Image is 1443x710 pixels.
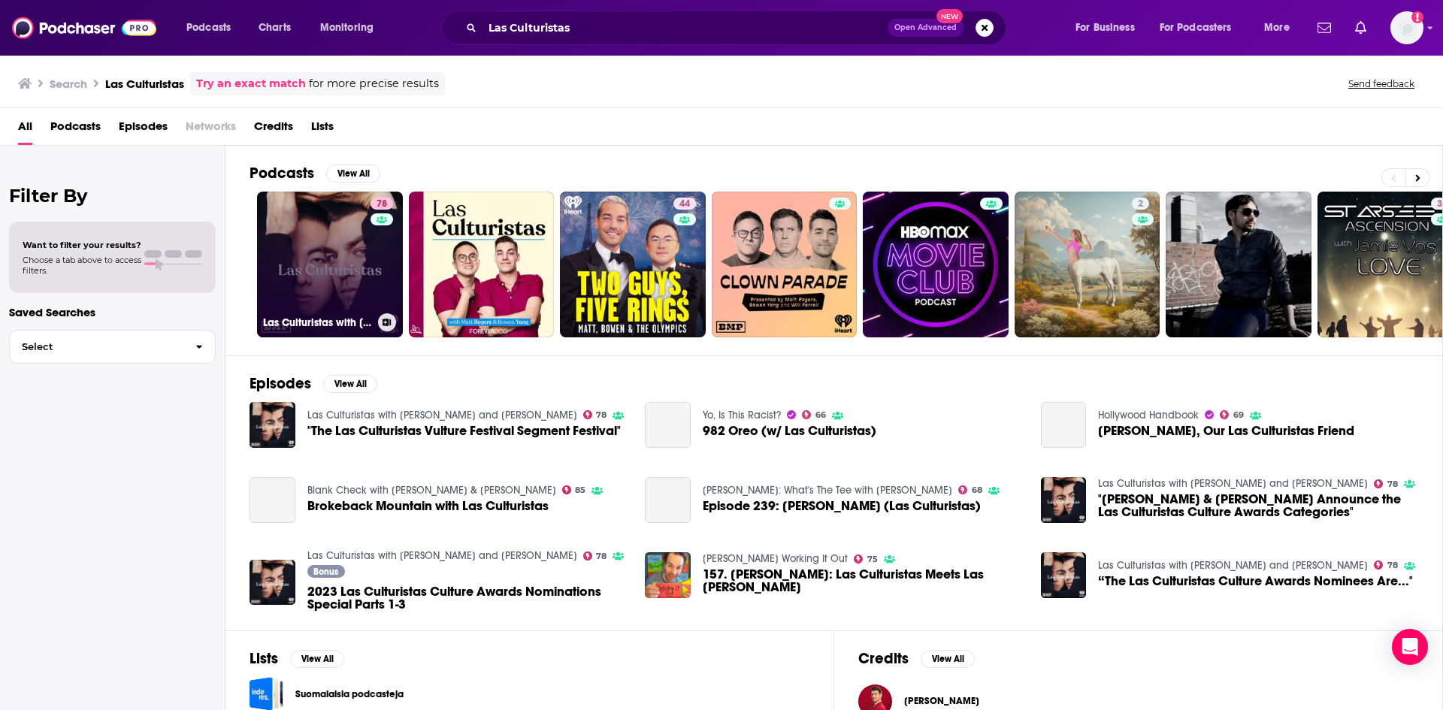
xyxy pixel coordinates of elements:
a: Suomalaisia podcasteja [295,686,404,702]
button: View All [921,650,975,668]
h2: Episodes [250,374,311,393]
span: 69 [1233,412,1244,418]
a: 78 [1374,479,1398,488]
span: For Business [1075,17,1135,38]
span: 157. [PERSON_NAME]: Las Culturistas Meets Las [PERSON_NAME] [703,568,1023,594]
span: Brokeback Mountain with Las Culturistas [307,500,549,512]
button: open menu [310,16,393,40]
span: 78 [596,553,607,560]
img: 2023 Las Culturistas Culture Awards Nominations Special Parts 1-3 [250,560,295,606]
span: [PERSON_NAME] [904,695,979,707]
span: Podcasts [50,114,101,145]
a: 982 Oreo (w/ Las Culturistas) [645,402,691,448]
span: Episode 239: [PERSON_NAME] (Las Culturistas) [703,500,981,512]
svg: Add a profile image [1411,11,1423,23]
a: Show notifications dropdown [1311,15,1337,41]
span: More [1264,17,1290,38]
span: 85 [575,487,585,494]
span: 68 [972,487,982,494]
a: All [18,114,32,145]
a: CreditsView All [858,649,975,668]
a: 2 [1132,198,1149,210]
span: 78 [1387,481,1398,488]
button: open menu [176,16,250,40]
span: Open Advanced [894,24,957,32]
span: Networks [186,114,236,145]
a: "Mila & Natalie Announce the Las Culturistas Culture Awards Categories" [1098,493,1418,518]
span: 78 [596,412,607,418]
a: Blank Check with Griffin & David [307,484,556,497]
span: 66 [815,412,826,418]
a: “The Las Culturistas Culture Awards Nominees Are..." [1098,575,1413,588]
span: Lists [311,114,334,145]
img: "The Las Culturistas Vulture Festival Segment Festival" [250,402,295,448]
a: 982 Oreo (w/ Las Culturistas) [703,424,876,437]
span: Choose a tab above to access filters. [23,255,141,276]
a: ListsView All [250,649,344,668]
span: Want to filter your results? [23,240,141,250]
span: Bonus [313,567,338,576]
span: 75 [867,556,878,563]
a: Matt Rogers, Our Las Culturistas Friend [1098,424,1354,437]
span: 2 [1138,197,1143,212]
span: Charts [259,17,291,38]
h2: Podcasts [250,164,314,183]
span: Podcasts [186,17,231,38]
span: New [936,9,964,23]
h3: Search [50,77,87,91]
a: 78 [583,410,607,419]
button: Show profile menu [1390,11,1423,44]
a: 2 [1015,192,1160,337]
img: Podchaser - Follow, Share and Rate Podcasts [12,14,156,42]
button: Send feedback [1344,77,1419,90]
a: Mike Birbiglia's Working It Out [703,552,848,565]
h2: Filter By [9,185,216,207]
a: RuPaul: What's The Tee with Michelle Visage [703,484,952,497]
a: Episode 239: Matt Rogers (Las Culturistas) [703,500,981,512]
a: "The Las Culturistas Vulture Festival Segment Festival" [307,424,621,437]
button: Open AdvancedNew [888,19,964,37]
a: 157. Matt Rogers: Las Culturistas Meets Las Birbiglia-istas [703,568,1023,594]
a: Hollywood Handbook [1098,409,1199,421]
img: “The Las Culturistas Culture Awards Nominees Are..." [1041,552,1087,598]
a: Las Culturistas with Matt Rogers and Bowen Yang [307,409,577,421]
a: 66 [802,410,826,419]
span: 78 [1387,562,1398,569]
a: 75 [854,554,878,563]
h3: Las Culturistas with [PERSON_NAME] and [PERSON_NAME] [263,316,372,329]
img: User Profile [1390,11,1423,44]
a: Las Culturistas with Matt Rogers and Bowen Yang [307,549,577,562]
button: open menu [1150,16,1254,40]
h3: Las Culturistas [105,77,184,91]
span: Select [10,342,183,352]
a: PodcastsView All [250,164,380,183]
span: Logged in as joey.bonafede [1390,11,1423,44]
button: View All [323,375,377,393]
div: Open Intercom Messenger [1392,629,1428,665]
a: 78Las Culturistas with [PERSON_NAME] and [PERSON_NAME] [257,192,403,337]
span: [PERSON_NAME], Our Las Culturistas Friend [1098,424,1354,437]
a: Brokeback Mountain with Las Culturistas [250,477,295,523]
span: Episodes [119,114,168,145]
span: For Podcasters [1160,17,1232,38]
img: "Mila & Natalie Announce the Las Culturistas Culture Awards Categories" [1041,477,1087,523]
a: 44 [560,192,706,337]
a: Las Culturistas with Matt Rogers and Bowen Yang [1098,477,1368,490]
a: 68 [958,485,982,494]
a: 2023 Las Culturistas Culture Awards Nominations Special Parts 1-3 [307,585,628,611]
a: 44 [673,198,696,210]
p: Saved Searches [9,305,216,319]
button: View All [290,650,344,668]
a: Las Culturistas with Matt Rogers and Bowen Yang [1098,559,1368,572]
span: "[PERSON_NAME] & [PERSON_NAME] Announce the Las Culturistas Culture Awards Categories" [1098,493,1418,518]
a: 78 [371,198,393,210]
input: Search podcasts, credits, & more... [483,16,888,40]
